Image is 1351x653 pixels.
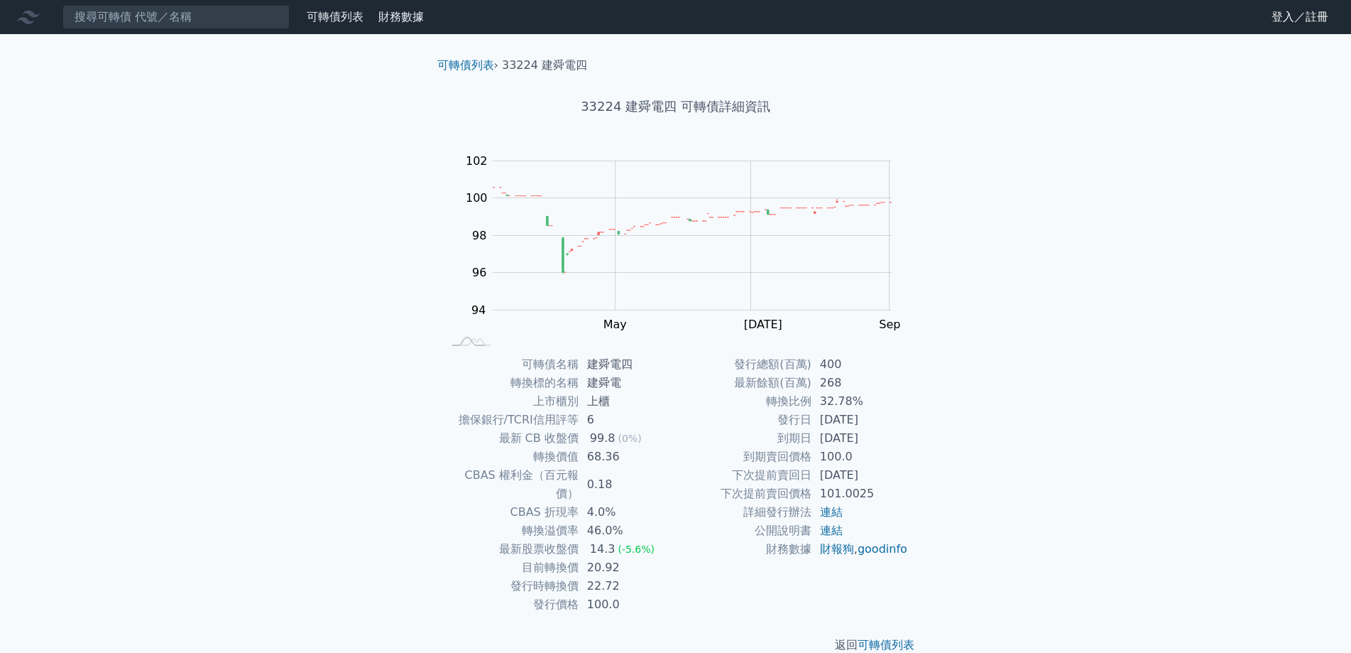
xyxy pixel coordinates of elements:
[443,503,579,522] td: CBAS 折現率
[579,411,676,429] td: 6
[811,485,909,503] td: 101.0025
[579,595,676,614] td: 100.0
[820,542,854,556] a: 財報狗
[811,429,909,448] td: [DATE]
[443,374,579,392] td: 轉換標的名稱
[676,522,811,540] td: 公開說明書
[676,355,811,374] td: 發行總額(百萬)
[443,466,579,503] td: CBAS 權利金（百元報價）
[676,392,811,411] td: 轉換比例
[579,577,676,595] td: 22.72
[443,540,579,558] td: 最新股票收盤價
[502,57,587,74] li: 33224 建舜電四
[579,503,676,522] td: 4.0%
[879,318,900,331] tspan: Sep
[493,188,891,274] g: Series
[676,429,811,448] td: 到期日
[579,558,676,577] td: 20.92
[378,10,424,23] a: 財務數據
[459,154,913,331] g: Chart
[676,448,811,466] td: 到期賣回價格
[437,57,498,74] li: ›
[618,433,641,444] span: (0%)
[443,577,579,595] td: 發行時轉換價
[618,544,655,555] span: (-5.6%)
[443,355,579,374] td: 可轉債名稱
[811,392,909,411] td: 32.78%
[676,466,811,485] td: 下次提前賣回日
[579,522,676,540] td: 46.0%
[437,58,494,72] a: 可轉債列表
[820,524,843,537] a: 連結
[587,429,618,448] div: 99.8
[603,318,627,331] tspan: May
[443,522,579,540] td: 轉換溢價率
[676,540,811,558] td: 財務數據
[579,374,676,392] td: 建舜電
[811,466,909,485] td: [DATE]
[579,355,676,374] td: 建舜電四
[443,595,579,614] td: 發行價格
[676,503,811,522] td: 詳細發行辦法
[811,355,909,374] td: 400
[579,466,676,503] td: 0.18
[307,10,363,23] a: 可轉債列表
[472,266,486,279] tspan: 96
[443,448,579,466] td: 轉換價值
[579,448,676,466] td: 68.36
[443,392,579,411] td: 上市櫃別
[443,558,579,577] td: 目前轉換價
[744,318,782,331] tspan: [DATE]
[811,374,909,392] td: 268
[811,448,909,466] td: 100.0
[820,505,843,519] a: 連結
[676,485,811,503] td: 下次提前賣回價格
[676,374,811,392] td: 最新餘額(百萬)
[471,303,486,317] tspan: 94
[443,429,579,448] td: 最新 CB 收盤價
[426,97,926,117] h1: 33224 建舜電四 可轉債詳細資訊
[587,540,618,558] div: 14.3
[811,540,909,558] td: ,
[676,411,811,429] td: 發行日
[811,411,909,429] td: [DATE]
[472,229,486,242] tspan: 98
[466,191,488,205] tspan: 100
[443,411,579,429] td: 擔保銀行/TCRI信用評等
[62,5,290,29] input: 搜尋可轉債 代號／名稱
[858,638,914,652] a: 可轉債列表
[858,542,907,556] a: goodinfo
[1260,6,1340,28] a: 登入／註冊
[579,392,676,411] td: 上櫃
[466,154,488,168] tspan: 102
